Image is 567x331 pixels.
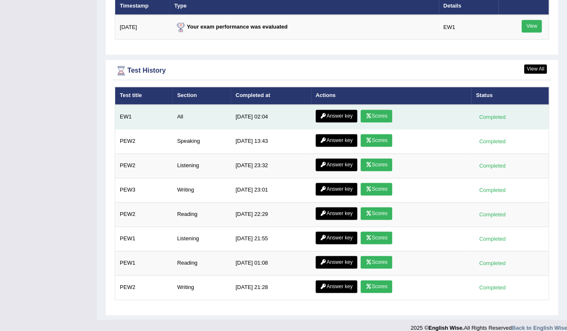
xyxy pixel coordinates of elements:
strong: Your exam performance was evaluated [174,24,288,30]
td: EW1 [115,105,173,129]
a: Answer key [316,110,357,122]
td: PEW2 [115,153,173,178]
td: [DATE] 02:04 [231,105,311,129]
th: Actions [311,87,471,105]
a: Scores [361,231,392,244]
a: Scores [361,280,392,293]
a: Scores [361,207,392,220]
a: Answer key [316,158,357,171]
th: Section [172,87,231,105]
th: Completed at [231,87,311,105]
a: Scores [361,134,392,147]
td: [DATE] 23:01 [231,178,311,202]
div: Completed [476,259,509,268]
a: Answer key [316,134,357,147]
td: [DATE] [115,15,170,39]
td: All [172,105,231,129]
a: Scores [361,158,392,171]
th: Test title [115,87,173,105]
td: PEW2 [115,275,173,299]
a: Answer key [316,207,357,220]
td: PEW3 [115,178,173,202]
td: Listening [172,153,231,178]
div: Completed [476,234,509,243]
td: PEW2 [115,202,173,226]
div: Completed [476,137,509,146]
div: Completed [476,186,509,194]
td: Writing [172,178,231,202]
div: Completed [476,210,509,219]
a: View All [524,64,547,74]
td: Writing [172,275,231,299]
td: [DATE] 21:55 [231,226,311,251]
a: Answer key [316,183,357,195]
a: Answer key [316,256,357,268]
td: Listening [172,226,231,251]
td: EW1 [439,15,498,39]
td: PEW2 [115,129,173,153]
div: Completed [476,161,509,170]
div: Completed [476,283,509,292]
a: Scores [361,183,392,195]
a: View [522,20,542,32]
td: PEW1 [115,251,173,275]
td: [DATE] 21:28 [231,275,311,299]
div: Test History [115,64,549,77]
a: Answer key [316,280,357,293]
td: [DATE] 13:43 [231,129,311,153]
td: Reading [172,251,231,275]
td: PEW1 [115,226,173,251]
td: [DATE] 22:29 [231,202,311,226]
th: Status [471,87,549,105]
td: [DATE] 23:32 [231,153,311,178]
a: Scores [361,256,392,268]
td: Reading [172,202,231,226]
a: Back to English Wise [512,325,567,331]
div: Completed [476,113,509,121]
strong: English Wise. [428,325,464,331]
td: [DATE] 01:08 [231,251,311,275]
a: Answer key [316,231,357,244]
a: Scores [361,110,392,122]
td: Speaking [172,129,231,153]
